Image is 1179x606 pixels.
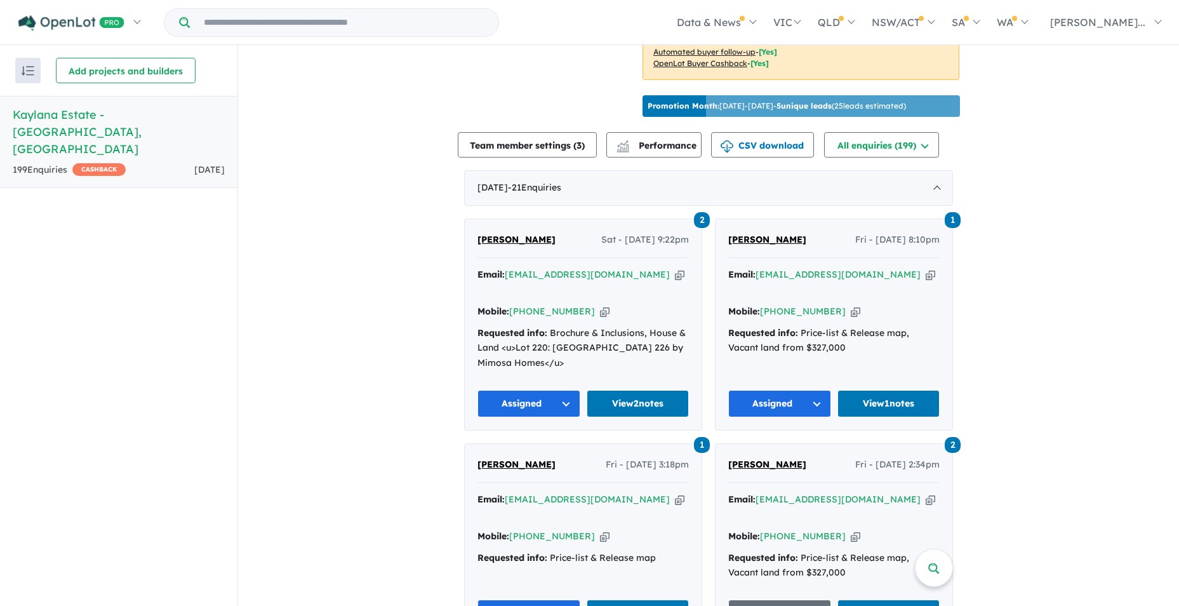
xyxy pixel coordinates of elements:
a: [EMAIL_ADDRESS][DOMAIN_NAME] [505,494,670,505]
span: 2 [945,437,961,453]
strong: Mobile: [477,306,509,317]
strong: Requested info: [477,552,547,563]
a: 2 [945,436,961,453]
button: Assigned [477,390,580,417]
a: [PERSON_NAME] [477,232,556,248]
a: [EMAIL_ADDRESS][DOMAIN_NAME] [756,494,921,505]
a: [PHONE_NUMBER] [760,306,846,317]
div: Price-list & Release map, Vacant land from $327,000 [728,551,940,581]
button: Copy [926,493,935,506]
button: Copy [851,305,860,318]
img: line-chart.svg [617,140,629,147]
span: [Yes] [759,47,777,57]
div: Price-list & Release map [477,551,689,566]
div: Brochure & Inclusions, House & Land <u>Lot 220: [GEOGRAPHIC_DATA] 226 by Mimosa Homes</u> [477,326,689,371]
strong: Requested info: [477,327,547,339]
span: [PERSON_NAME] [728,234,806,245]
div: [DATE] [464,170,953,206]
button: Copy [600,530,609,543]
strong: Email: [477,269,505,280]
img: download icon [721,140,733,153]
u: OpenLot Buyer Cashback [653,58,747,68]
button: Copy [926,268,935,281]
span: [Yes] [750,58,769,68]
button: Assigned [728,390,831,417]
span: [PERSON_NAME] [477,234,556,245]
strong: Requested info: [728,552,798,563]
span: Sat - [DATE] 9:22pm [601,232,689,248]
strong: Email: [728,494,756,505]
a: [PHONE_NUMBER] [760,530,846,542]
span: 3 [576,140,582,151]
b: 5 unique leads [776,101,832,111]
button: CSV download [711,132,814,158]
span: 2 [694,212,710,228]
p: [DATE] - [DATE] - ( 25 leads estimated) [648,100,906,112]
img: bar-chart.svg [616,144,629,152]
button: Copy [675,493,684,506]
span: [PERSON_NAME]... [1050,16,1145,29]
span: Fri - [DATE] 3:18pm [606,457,689,473]
span: [PERSON_NAME] [477,459,556,470]
a: [PERSON_NAME] [477,457,556,473]
strong: Email: [728,269,756,280]
button: Copy [675,268,684,281]
button: Copy [851,530,860,543]
span: CASHBACK [72,163,126,176]
button: All enquiries (199) [824,132,939,158]
span: 1 [694,437,710,453]
a: [PHONE_NUMBER] [509,306,595,317]
a: [PHONE_NUMBER] [509,530,595,542]
strong: Email: [477,494,505,505]
button: Add projects and builders [56,58,196,83]
strong: Mobile: [728,530,760,542]
h5: Kaylana Estate - [GEOGRAPHIC_DATA] , [GEOGRAPHIC_DATA] [13,106,225,158]
span: [PERSON_NAME] [728,459,806,470]
button: Team member settings (3) [458,132,597,158]
a: 1 [694,436,710,453]
a: [EMAIL_ADDRESS][DOMAIN_NAME] [756,269,921,280]
u: Automated buyer follow-up [653,47,756,57]
strong: Mobile: [728,306,760,317]
span: Fri - [DATE] 8:10pm [855,232,940,248]
b: Promotion Month: [648,101,719,111]
a: [EMAIL_ADDRESS][DOMAIN_NAME] [505,269,670,280]
a: View2notes [587,390,689,417]
img: sort.svg [22,66,34,76]
span: Fri - [DATE] 2:34pm [855,457,940,473]
span: [DATE] [194,164,225,175]
span: 1 [945,212,961,228]
span: Performance [618,140,696,151]
div: Price-list & Release map, Vacant land from $327,000 [728,326,940,356]
strong: Mobile: [477,530,509,542]
img: Openlot PRO Logo White [18,15,124,31]
a: [PERSON_NAME] [728,232,806,248]
input: Try estate name, suburb, builder or developer [192,9,496,36]
a: 1 [945,211,961,228]
a: View1notes [837,390,940,417]
div: 199 Enquir ies [13,163,126,178]
span: - 21 Enquir ies [508,182,561,193]
a: 2 [694,211,710,228]
strong: Requested info: [728,327,798,339]
button: Copy [600,305,609,318]
a: [PERSON_NAME] [728,457,806,473]
button: Performance [606,132,702,158]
